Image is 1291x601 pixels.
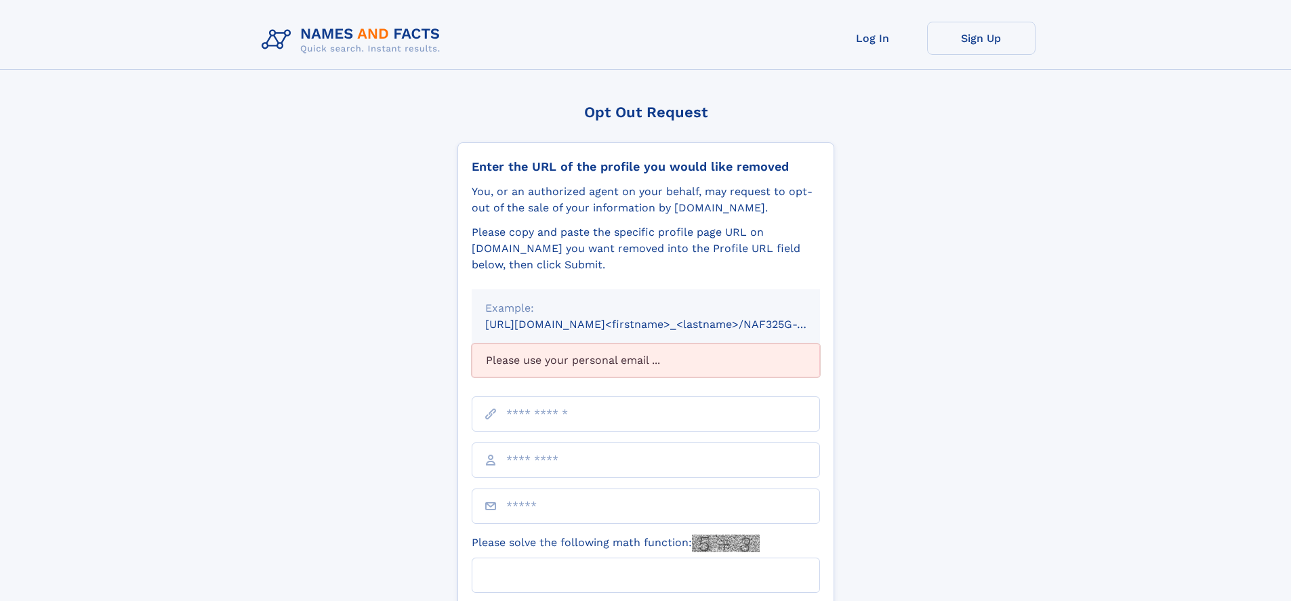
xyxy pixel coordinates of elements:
div: Enter the URL of the profile you would like removed [472,159,820,174]
div: Please copy and paste the specific profile page URL on [DOMAIN_NAME] you want removed into the Pr... [472,224,820,273]
div: You, or an authorized agent on your behalf, may request to opt-out of the sale of your informatio... [472,184,820,216]
div: Please use your personal email ... [472,344,820,377]
a: Log In [819,22,927,55]
img: Logo Names and Facts [256,22,451,58]
small: [URL][DOMAIN_NAME]<firstname>_<lastname>/NAF325G-xxxxxxxx [485,318,846,331]
div: Example: [485,300,806,316]
div: Opt Out Request [457,104,834,121]
label: Please solve the following math function: [472,535,760,552]
a: Sign Up [927,22,1036,55]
